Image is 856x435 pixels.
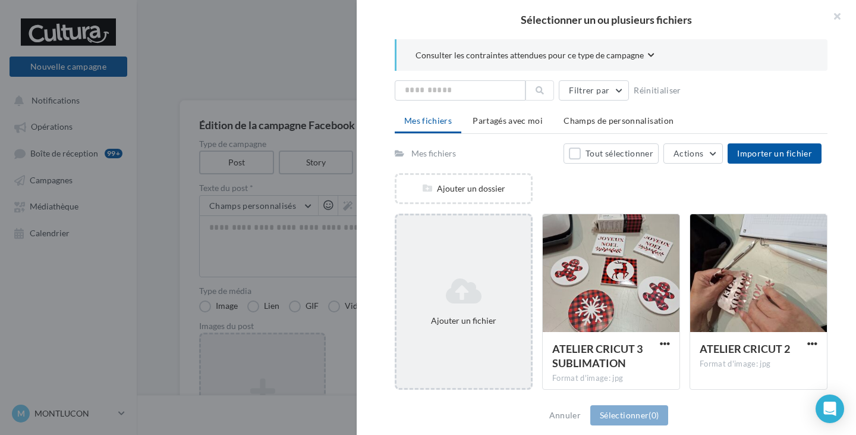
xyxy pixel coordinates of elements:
span: Mes fichiers [404,115,452,126]
button: Consulter les contraintes attendues pour ce type de campagne [416,49,654,64]
span: (0) [649,410,659,420]
div: Format d'image: jpg [700,359,817,370]
span: Importer un fichier [737,148,812,158]
button: Filtrer par [559,80,629,101]
button: Annuler [545,408,586,423]
div: Format d'image: jpg [552,373,670,384]
span: Consulter les contraintes attendues pour ce type de campagne [416,49,644,61]
div: Ajouter un dossier [396,183,531,195]
span: Champs de personnalisation [564,115,674,126]
button: Réinitialiser [629,83,686,98]
span: ATELIER CRICUT 3 SUBLIMATION [552,342,643,370]
button: Sélectionner(0) [590,405,668,425]
span: Partagés avec moi [473,115,543,126]
button: Importer un fichier [728,143,822,164]
div: Open Intercom Messenger [816,395,844,423]
div: Ajouter un fichier [401,315,526,327]
h2: Sélectionner un ou plusieurs fichiers [376,14,837,25]
button: Actions [663,143,723,164]
button: Tout sélectionner [564,143,659,164]
span: ATELIER CRICUT 2 [700,342,790,355]
div: Mes fichiers [411,148,456,159]
span: Actions [674,148,703,158]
